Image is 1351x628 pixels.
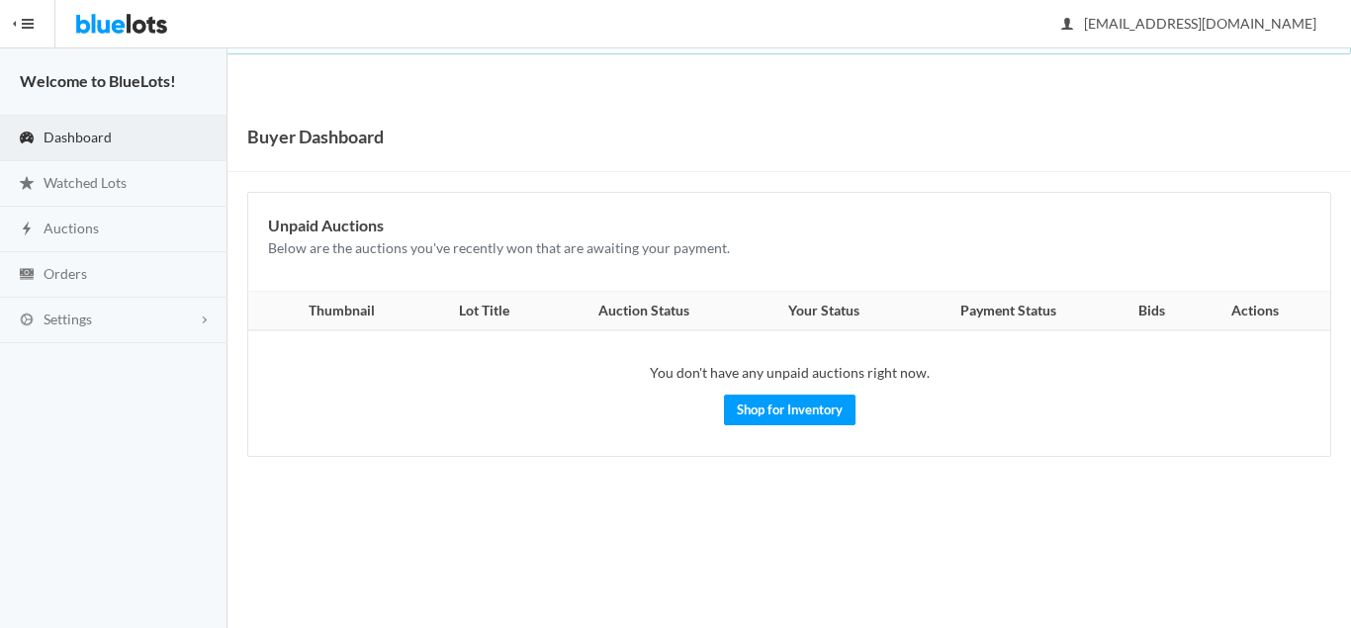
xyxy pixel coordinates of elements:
[17,175,37,194] ion-icon: star
[422,292,545,331] th: Lot Title
[44,220,99,236] span: Auctions
[1112,292,1191,331] th: Bids
[744,292,905,331] th: Your Status
[44,174,127,191] span: Watched Lots
[268,237,1310,260] p: Below are the auctions you've recently won that are awaiting your payment.
[545,292,743,331] th: Auction Status
[248,292,422,331] th: Thumbnail
[17,266,37,285] ion-icon: cash
[247,122,384,151] h1: Buyer Dashboard
[724,395,856,425] a: Shop for Inventory
[268,216,384,234] b: Unpaid Auctions
[17,221,37,239] ion-icon: flash
[1062,15,1316,32] span: [EMAIL_ADDRESS][DOMAIN_NAME]
[44,129,112,145] span: Dashboard
[17,130,37,148] ion-icon: speedometer
[1057,16,1077,35] ion-icon: person
[20,71,176,90] strong: Welcome to BlueLots!
[268,362,1310,385] p: You don't have any unpaid auctions right now.
[44,265,87,282] span: Orders
[1191,292,1330,331] th: Actions
[44,311,92,327] span: Settings
[905,292,1113,331] th: Payment Status
[17,312,37,330] ion-icon: cog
